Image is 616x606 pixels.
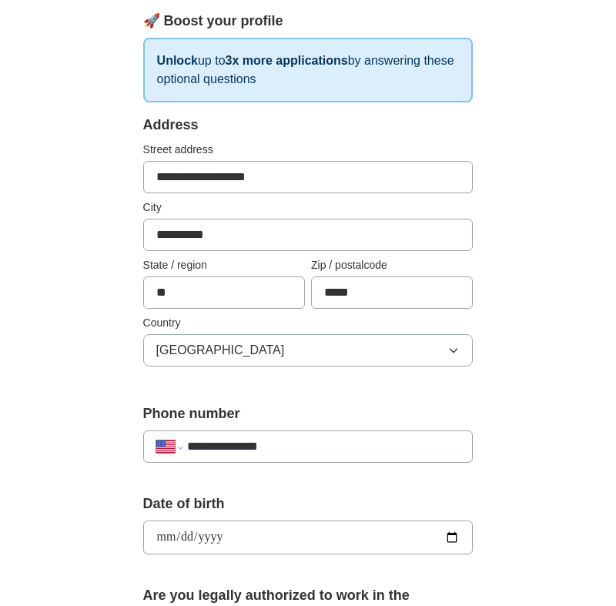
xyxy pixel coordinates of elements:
[143,199,474,216] label: City
[143,115,474,136] div: Address
[143,11,474,32] div: 🚀 Boost your profile
[143,334,474,367] button: [GEOGRAPHIC_DATA]
[143,257,305,273] label: State / region
[143,315,474,331] label: Country
[143,142,474,158] label: Street address
[143,494,474,514] label: Date of birth
[157,54,198,67] strong: Unlock
[311,257,473,273] label: Zip / postalcode
[156,341,285,360] span: [GEOGRAPHIC_DATA]
[226,54,348,67] strong: 3x more applications
[143,403,474,424] label: Phone number
[143,38,474,102] p: up to by answering these optional questions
